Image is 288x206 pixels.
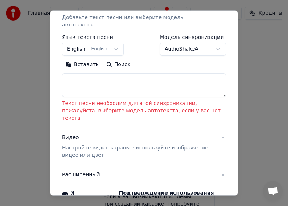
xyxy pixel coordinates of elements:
[160,35,226,40] label: Модель синхронизации
[62,4,95,11] div: Текст песни
[62,14,214,29] p: Добавьте текст песни или выберите модель автотекста
[62,128,226,165] button: ВидеоНастройте видео караоке: используйте изображение, видео или цвет
[62,134,214,159] div: Видео
[62,144,214,159] p: Настройте видео караоке: используйте изображение, видео или цвет
[62,59,102,71] button: Вставить
[62,35,124,40] label: Язык текста песни
[102,59,134,71] button: Поиск
[62,165,226,184] button: Расширенный
[107,190,226,200] button: Я принимаю
[62,100,226,122] p: Текст песни необходим для этой синхронизации, пожалуйста, выберите модель автотекста, если у вас ...
[71,190,226,200] label: Я принимаю
[62,35,226,128] div: Текст песниДобавьте текст песни или выберите модель автотекста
